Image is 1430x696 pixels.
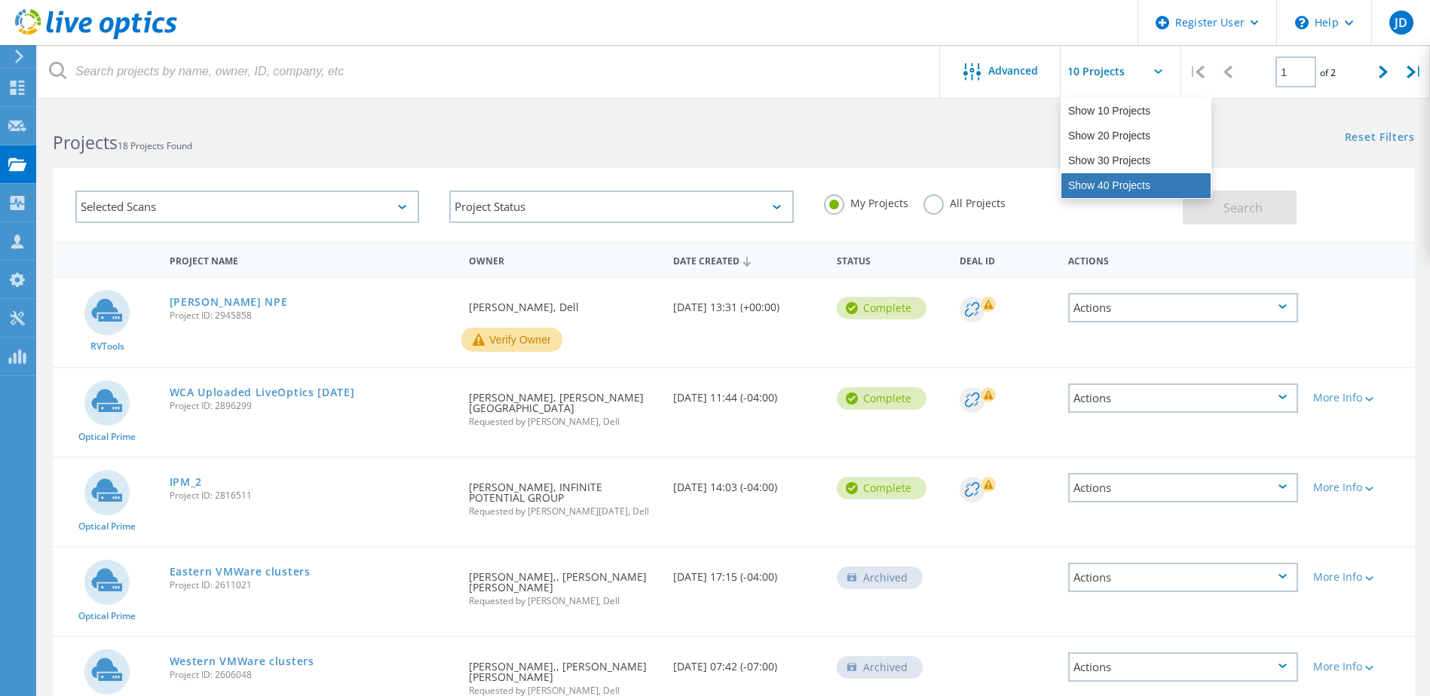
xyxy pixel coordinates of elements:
[78,612,136,621] span: Optical Prime
[1061,124,1211,148] div: Show 20 Projects
[461,328,562,352] button: Verify Owner
[1295,16,1309,29] svg: \n
[1313,572,1407,582] div: More Info
[78,432,136,441] span: Optical Prime
[461,548,666,621] div: [PERSON_NAME],, [PERSON_NAME] [PERSON_NAME]
[1068,473,1298,502] div: Actions
[78,522,136,531] span: Optical Prime
[666,278,829,328] div: [DATE] 13:31 (+00:00)
[170,491,455,500] span: Project ID: 2816511
[952,246,1061,273] div: Deal Id
[1399,45,1430,99] div: |
[170,656,314,667] a: Western VMWare clusters
[1183,191,1297,224] button: Search
[469,417,658,426] span: Requested by [PERSON_NAME], Dell
[469,507,658,516] span: Requested by [PERSON_NAME][DATE], Dell
[988,66,1038,76] span: Advanced
[90,342,124,351] span: RVTools
[461,246,666,273] div: Owner
[170,581,455,590] span: Project ID: 2611021
[666,637,829,687] div: [DATE] 07:42 (-07:00)
[837,477,926,499] div: Complete
[170,566,311,577] a: Eastern VMWare clusters
[829,246,952,273] div: Status
[837,656,923,679] div: Archived
[162,246,462,273] div: Project Name
[118,139,192,152] span: 18 Projects Found
[170,477,203,487] a: IPM_2
[469,686,658,695] span: Requested by [PERSON_NAME], Dell
[170,311,455,320] span: Project ID: 2945858
[824,194,908,209] label: My Projects
[53,130,118,154] b: Projects
[461,368,666,441] div: [PERSON_NAME], [PERSON_NAME] [GEOGRAPHIC_DATA]
[461,458,666,531] div: [PERSON_NAME], INFINITE POTENTIAL GROUP
[170,297,288,307] a: [PERSON_NAME] NPE
[170,387,355,398] a: WCA Uploaded LiveOptics [DATE]
[170,401,455,411] span: Project ID: 2896299
[1313,482,1407,493] div: More Info
[1068,293,1298,322] div: Actions
[1068,383,1298,413] div: Actions
[75,191,419,223] div: Selected Scans
[666,246,829,274] div: Date Created
[1345,132,1415,145] a: Reset Filters
[1068,563,1298,592] div: Actions
[469,597,658,606] span: Requested by [PERSON_NAME], Dell
[449,191,793,223] div: Project Status
[1313,661,1407,672] div: More Info
[38,45,941,98] input: Search projects by name, owner, ID, company, etc
[1395,17,1407,29] span: JD
[666,368,829,418] div: [DATE] 11:44 (-04:00)
[1061,173,1211,198] div: Show 40 Projects
[666,548,829,597] div: [DATE] 17:15 (-04:00)
[170,670,455,679] span: Project ID: 2606048
[837,387,926,410] div: Complete
[1061,99,1211,124] div: Show 10 Projects
[837,297,926,319] div: Complete
[1061,246,1306,273] div: Actions
[1223,200,1263,216] span: Search
[1320,66,1336,79] span: of 2
[666,458,829,508] div: [DATE] 14:03 (-04:00)
[1068,652,1298,682] div: Actions
[923,194,1006,209] label: All Projects
[1061,148,1211,173] div: Show 30 Projects
[15,32,177,42] a: Live Optics Dashboard
[1313,392,1407,403] div: More Info
[461,278,666,328] div: [PERSON_NAME], Dell
[1181,45,1212,99] div: |
[837,566,923,589] div: Archived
